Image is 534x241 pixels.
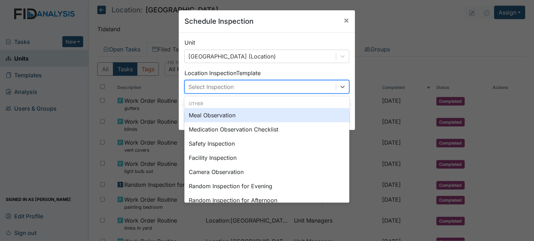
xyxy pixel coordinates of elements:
span: × [344,15,350,25]
div: Safety Inspection [184,136,350,151]
div: Medication Observation Checklist [184,122,350,136]
div: Facility Inspection [184,151,350,165]
button: Close [338,10,355,30]
div: [GEOGRAPHIC_DATA] (Location) [188,52,276,61]
label: Location Inspection Template [184,69,261,77]
div: Random Inspection for Afternoon [184,193,350,207]
div: Other [184,101,350,107]
div: Meal Observation [184,108,350,122]
div: Random Inspection for Evening [184,179,350,193]
div: Camera Observation [184,165,350,179]
div: Select Inspection [188,83,234,91]
label: Unit [184,38,195,47]
h5: Schedule Inspection [184,16,254,27]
